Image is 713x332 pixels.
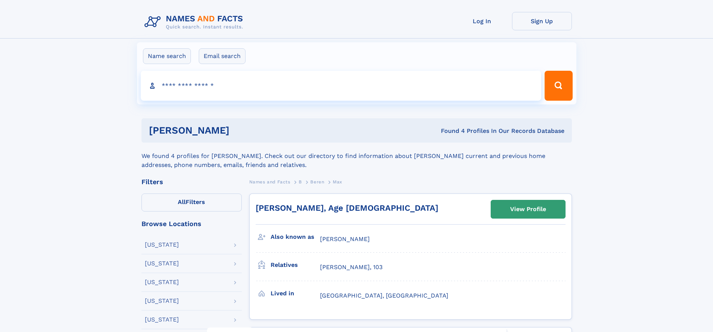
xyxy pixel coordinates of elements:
[141,220,242,227] div: Browse Locations
[141,12,249,32] img: Logo Names and Facts
[335,127,564,135] div: Found 4 Profiles In Our Records Database
[510,201,546,218] div: View Profile
[310,177,324,186] a: Beren
[310,179,324,185] span: Beren
[271,287,320,300] h3: Lived in
[299,179,302,185] span: B
[452,12,512,30] a: Log In
[199,48,246,64] label: Email search
[249,177,290,186] a: Names and Facts
[178,198,186,205] span: All
[491,200,565,218] a: View Profile
[333,179,342,185] span: Max
[145,298,179,304] div: [US_STATE]
[320,263,383,271] a: [PERSON_NAME], 103
[299,177,302,186] a: B
[141,143,572,170] div: We found 4 profiles for [PERSON_NAME]. Check out our directory to find information about [PERSON_...
[512,12,572,30] a: Sign Up
[145,242,179,248] div: [US_STATE]
[145,279,179,285] div: [US_STATE]
[320,292,448,299] span: [GEOGRAPHIC_DATA], [GEOGRAPHIC_DATA]
[141,179,242,185] div: Filters
[149,126,335,135] h1: [PERSON_NAME]
[145,317,179,323] div: [US_STATE]
[545,71,572,101] button: Search Button
[320,235,370,243] span: [PERSON_NAME]
[141,71,542,101] input: search input
[256,203,438,213] a: [PERSON_NAME], Age [DEMOGRAPHIC_DATA]
[271,231,320,243] h3: Also known as
[145,261,179,266] div: [US_STATE]
[143,48,191,64] label: Name search
[271,259,320,271] h3: Relatives
[141,194,242,211] label: Filters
